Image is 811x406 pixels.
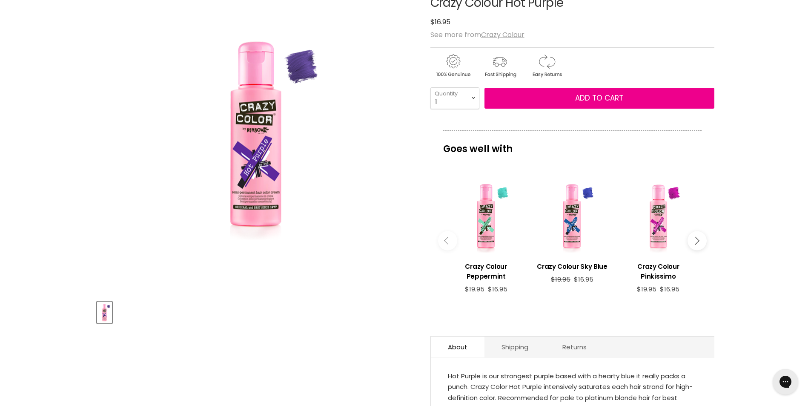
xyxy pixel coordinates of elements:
img: shipping.gif [477,53,522,79]
span: $19.95 [551,275,570,284]
p: Goes well with [443,130,702,158]
a: View product:Crazy Colour Peppermint [447,255,525,285]
span: $16.95 [574,275,593,284]
h3: Crazy Colour Peppermint [447,262,525,281]
img: Crazy Colour Hot Purple [98,302,111,322]
a: View product:Crazy Colour Sky Blue [533,255,611,276]
span: $16.95 [430,17,450,27]
select: Quantity [430,87,479,109]
span: See more from [430,30,524,40]
span: $16.95 [488,285,507,294]
img: Crazy Colour Hot Purple [181,22,330,246]
a: Returns [545,337,604,357]
span: $16.95 [660,285,679,294]
h3: Crazy Colour Pinkissimo [619,262,697,281]
button: Crazy Colour Hot Purple [97,302,112,323]
span: $19.95 [465,285,484,294]
button: Add to cart [484,88,714,109]
h3: Crazy Colour Sky Blue [533,262,611,271]
iframe: Gorgias live chat messenger [768,366,802,397]
a: Crazy Colour [481,30,524,40]
span: $19.95 [637,285,656,294]
div: Product thumbnails [96,299,416,323]
img: returns.gif [524,53,569,79]
a: About [431,337,484,357]
span: Add to cart [575,93,623,103]
a: Shipping [484,337,545,357]
a: View product:Crazy Colour Pinkissimo [619,255,697,285]
img: genuine.gif [430,53,476,79]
